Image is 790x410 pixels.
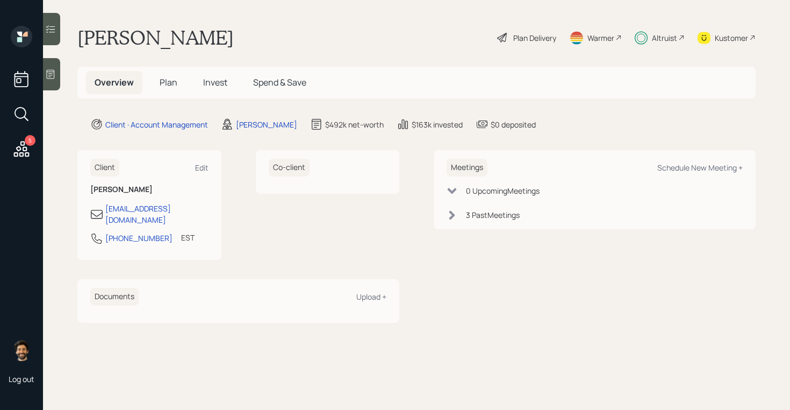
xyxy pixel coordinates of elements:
div: 5 [25,135,35,146]
div: Edit [195,162,209,173]
div: $0 deposited [491,119,536,130]
span: Invest [203,76,227,88]
span: Spend & Save [253,76,306,88]
h6: Meetings [447,159,487,176]
div: [EMAIL_ADDRESS][DOMAIN_NAME] [105,203,209,225]
h6: Documents [90,288,139,306]
div: Log out [9,374,34,384]
div: [PERSON_NAME] [236,119,297,130]
h1: [PERSON_NAME] [77,26,234,50]
div: Schedule New Meeting + [657,162,743,173]
div: Client · Account Management [105,119,208,130]
div: Kustomer [715,32,748,44]
img: eric-schwartz-headshot.png [11,340,32,361]
div: Plan Delivery [513,32,556,44]
div: Upload + [356,292,386,302]
h6: Client [90,159,119,176]
div: [PHONE_NUMBER] [105,232,173,244]
div: $492k net-worth [325,119,384,130]
h6: [PERSON_NAME] [90,185,209,194]
div: EST [181,232,195,243]
div: 3 Past Meeting s [466,209,520,221]
div: Warmer [587,32,614,44]
div: $163k invested [412,119,463,130]
span: Plan [160,76,177,88]
div: Altruist [652,32,677,44]
h6: Co-client [269,159,310,176]
span: Overview [95,76,134,88]
div: 0 Upcoming Meeting s [466,185,540,196]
